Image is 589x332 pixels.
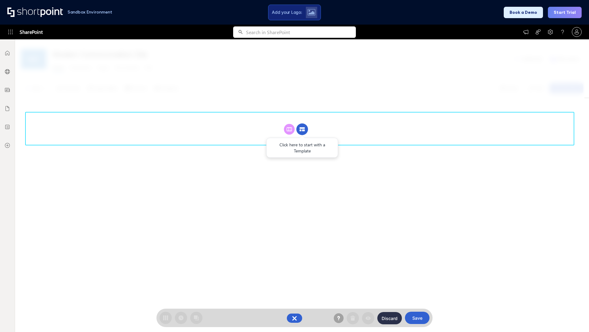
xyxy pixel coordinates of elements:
[377,312,402,324] button: Discard
[272,10,302,15] span: Add your Logo:
[479,261,589,332] iframe: Chat Widget
[307,9,315,16] img: Upload logo
[405,312,429,324] button: Save
[20,25,43,39] span: SharePoint
[246,26,356,38] input: Search in SharePoint
[504,7,543,18] button: Book a Demo
[548,7,582,18] button: Start Trial
[67,10,112,14] h1: Sandbox Environment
